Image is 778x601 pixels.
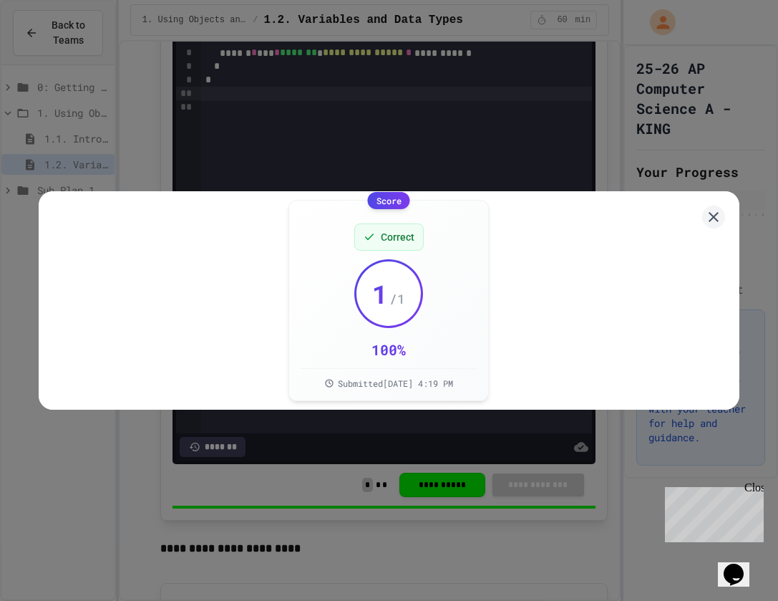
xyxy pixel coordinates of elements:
iframe: chat widget [659,481,764,542]
span: Correct [381,230,414,244]
span: Submitted [DATE] 4:19 PM [338,378,453,389]
div: 100 % [371,340,406,360]
span: / 1 [389,289,405,309]
div: Chat with us now!Close [6,6,99,91]
span: 1 [372,279,388,308]
iframe: chat widget [718,544,764,587]
div: Score [368,192,410,209]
